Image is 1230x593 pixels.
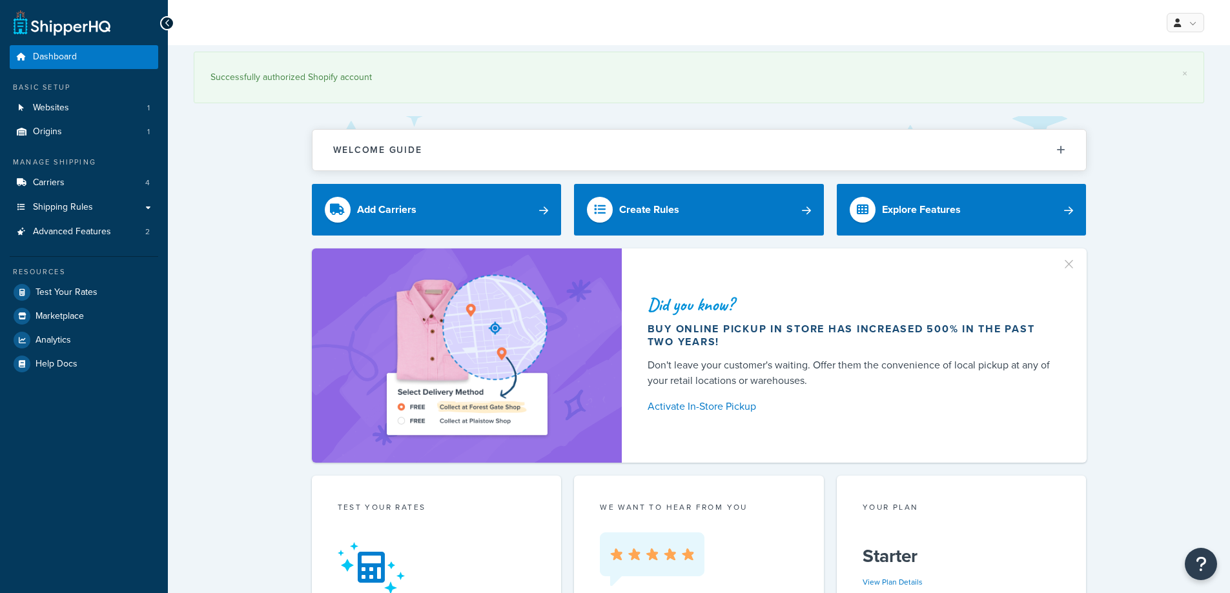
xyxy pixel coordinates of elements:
span: Test Your Rates [36,287,97,298]
a: Origins1 [10,120,158,144]
a: Activate In-Store Pickup [648,397,1056,416]
div: Add Carriers [357,201,416,219]
span: Origins [33,126,62,137]
div: Test your rates [338,501,536,516]
li: Origins [10,120,158,144]
div: Your Plan [863,501,1061,516]
span: 1 [147,103,150,114]
a: Create Rules [574,184,824,236]
a: Test Your Rates [10,281,158,304]
a: View Plan Details [863,576,923,588]
a: Marketplace [10,305,158,328]
p: we want to hear from you [600,501,798,513]
a: Shipping Rules [10,196,158,219]
div: Manage Shipping [10,157,158,168]
span: 1 [147,126,150,137]
div: Buy online pickup in store has increased 500% in the past two years! [648,323,1056,348]
div: Successfully authorized Shopify account [210,68,1187,86]
a: Explore Features [837,184,1087,236]
a: Add Carriers [312,184,562,236]
div: Don't leave your customer's waiting. Offer them the convenience of local pickup at any of your re... [648,357,1056,388]
button: Welcome Guide [313,130,1086,170]
span: Websites [33,103,69,114]
a: Carriers4 [10,171,158,195]
span: Dashboard [33,52,77,63]
span: Carriers [33,177,65,188]
span: Analytics [36,335,71,346]
div: Explore Features [882,201,961,219]
span: Marketplace [36,311,84,322]
div: Basic Setup [10,82,158,93]
a: Dashboard [10,45,158,69]
div: Create Rules [619,201,679,219]
span: 2 [145,226,150,237]
a: Analytics [10,328,158,352]
li: Websites [10,96,158,120]
span: Shipping Rules [33,202,93,213]
h5: Starter [863,546,1061,567]
span: Help Docs [36,359,77,370]
button: Open Resource Center [1185,548,1217,580]
div: Did you know? [648,296,1056,314]
a: Help Docs [10,352,158,376]
h2: Welcome Guide [333,145,422,155]
a: Advanced Features2 [10,220,158,244]
li: Carriers [10,171,158,195]
a: × [1182,68,1187,79]
span: Advanced Features [33,226,111,237]
a: Websites1 [10,96,158,120]
div: Resources [10,266,158,277]
img: ad-shirt-map-b0359fc47e01cab431d101c4b569394f6a03f54285957d908178d52f29eb9668.png [350,268,584,443]
li: Advanced Features [10,220,158,244]
span: 4 [145,177,150,188]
